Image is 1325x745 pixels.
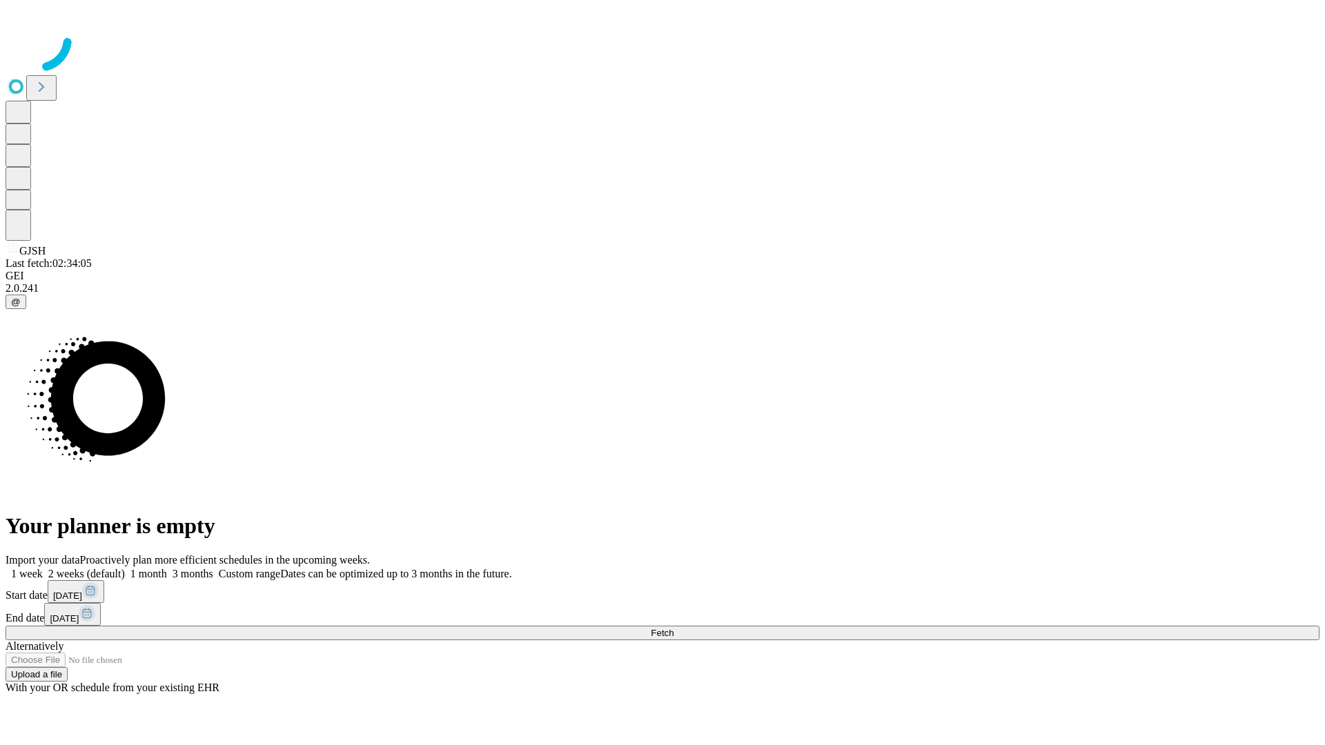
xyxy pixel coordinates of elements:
[11,568,43,579] span: 1 week
[6,580,1319,603] div: Start date
[19,245,46,257] span: GJSH
[6,603,1319,626] div: End date
[53,590,82,601] span: [DATE]
[80,554,370,566] span: Proactively plan more efficient schedules in the upcoming weeks.
[6,554,80,566] span: Import your data
[280,568,511,579] span: Dates can be optimized up to 3 months in the future.
[6,270,1319,282] div: GEI
[6,295,26,309] button: @
[48,568,125,579] span: 2 weeks (default)
[6,640,63,652] span: Alternatively
[6,257,92,269] span: Last fetch: 02:34:05
[6,513,1319,539] h1: Your planner is empty
[6,626,1319,640] button: Fetch
[173,568,213,579] span: 3 months
[6,667,68,682] button: Upload a file
[50,613,79,624] span: [DATE]
[44,603,101,626] button: [DATE]
[6,282,1319,295] div: 2.0.241
[651,628,674,638] span: Fetch
[130,568,167,579] span: 1 month
[219,568,280,579] span: Custom range
[11,297,21,307] span: @
[48,580,104,603] button: [DATE]
[6,682,219,693] span: With your OR schedule from your existing EHR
